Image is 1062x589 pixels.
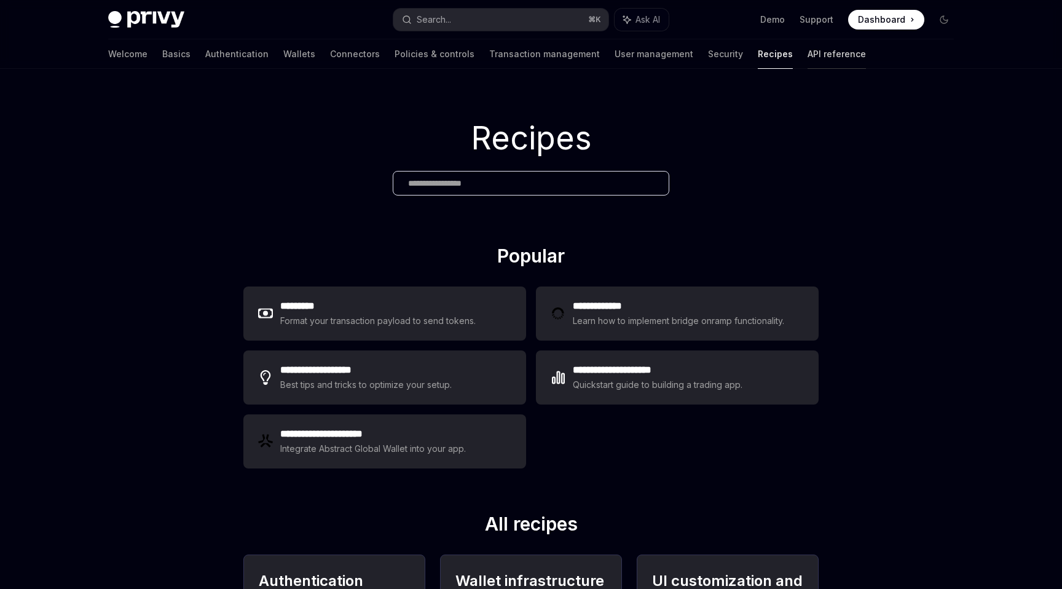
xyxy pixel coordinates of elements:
button: Ask AI [615,9,669,31]
a: User management [615,39,693,69]
div: Format your transaction payload to send tokens. [280,314,476,328]
a: Connectors [330,39,380,69]
h2: Popular [243,245,819,272]
div: Search... [417,12,451,27]
span: Ask AI [635,14,660,26]
div: Quickstart guide to building a trading app. [573,378,743,392]
div: Integrate Abstract Global Wallet into your app. [280,441,467,456]
span: ⌘ K [588,15,601,25]
div: Learn how to implement bridge onramp functionality. [573,314,788,328]
a: Authentication [205,39,269,69]
a: **** ****Format your transaction payload to send tokens. [243,287,526,341]
button: Search...⌘K [393,9,608,31]
div: Best tips and tricks to optimize your setup. [280,378,454,392]
button: Toggle dark mode [934,10,954,30]
h2: All recipes [243,513,819,540]
a: Welcome [108,39,147,69]
a: API reference [808,39,866,69]
a: Dashboard [848,10,924,30]
img: dark logo [108,11,184,28]
a: Recipes [758,39,793,69]
a: Basics [162,39,191,69]
a: Security [708,39,743,69]
a: Wallets [283,39,315,69]
a: Policies & controls [395,39,474,69]
a: **** **** ***Learn how to implement bridge onramp functionality. [536,287,819,341]
a: Demo [760,14,785,26]
span: Dashboard [858,14,905,26]
a: Transaction management [489,39,600,69]
a: Support [800,14,833,26]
